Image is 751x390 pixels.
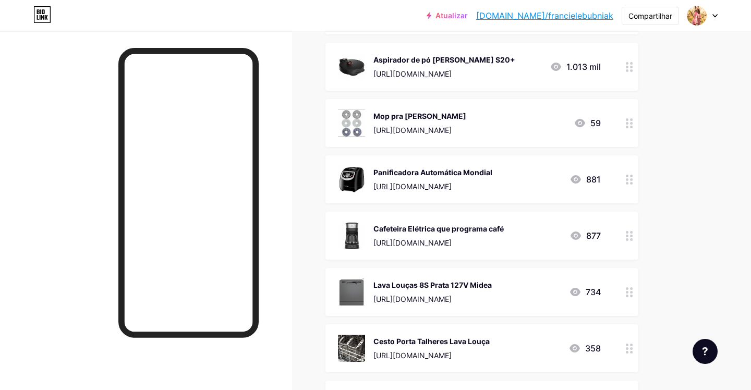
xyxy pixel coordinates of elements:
[338,335,365,362] img: Cesto Porta Talheres Lava Louça
[373,238,452,247] font: [URL][DOMAIN_NAME]
[373,126,452,135] font: [URL][DOMAIN_NAME]
[566,62,601,72] font: 1.013 mil
[373,224,504,233] font: Cafeteira Elétrica que programa café
[373,351,452,360] font: [URL][DOMAIN_NAME]
[338,222,365,249] img: Cafeteira Elétrica que programa café
[435,11,468,20] font: Atualizar
[628,11,672,20] font: Compartilhar
[338,278,365,306] img: Lava Louças 8S Prata 127V Midea
[373,281,492,289] font: Lava Louças 8S Prata 127V Midea
[373,295,452,303] font: [URL][DOMAIN_NAME]
[373,55,515,64] font: Aspirador de pó [PERSON_NAME] S20+
[338,53,365,80] img: Aspirador de pó robô Xiaomi S20+
[373,168,492,177] font: Panificadora Automática Mondial
[373,112,466,120] font: Mop pra [PERSON_NAME]
[476,10,613,21] font: [DOMAIN_NAME]/francielebubniak
[373,182,452,191] font: [URL][DOMAIN_NAME]
[338,166,365,193] img: Panificadora Automática Mondial
[687,6,707,26] img: Franciele Bubniak
[585,343,601,354] font: 358
[476,9,613,22] a: [DOMAIN_NAME]/francielebubniak
[586,230,601,241] font: 877
[338,109,365,137] img: Mop pra robô Xiaomi
[586,287,601,297] font: 734
[373,69,452,78] font: [URL][DOMAIN_NAME]
[586,174,601,185] font: 881
[373,337,490,346] font: Cesto Porta Talheres Lava Louça
[590,118,601,128] font: 59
